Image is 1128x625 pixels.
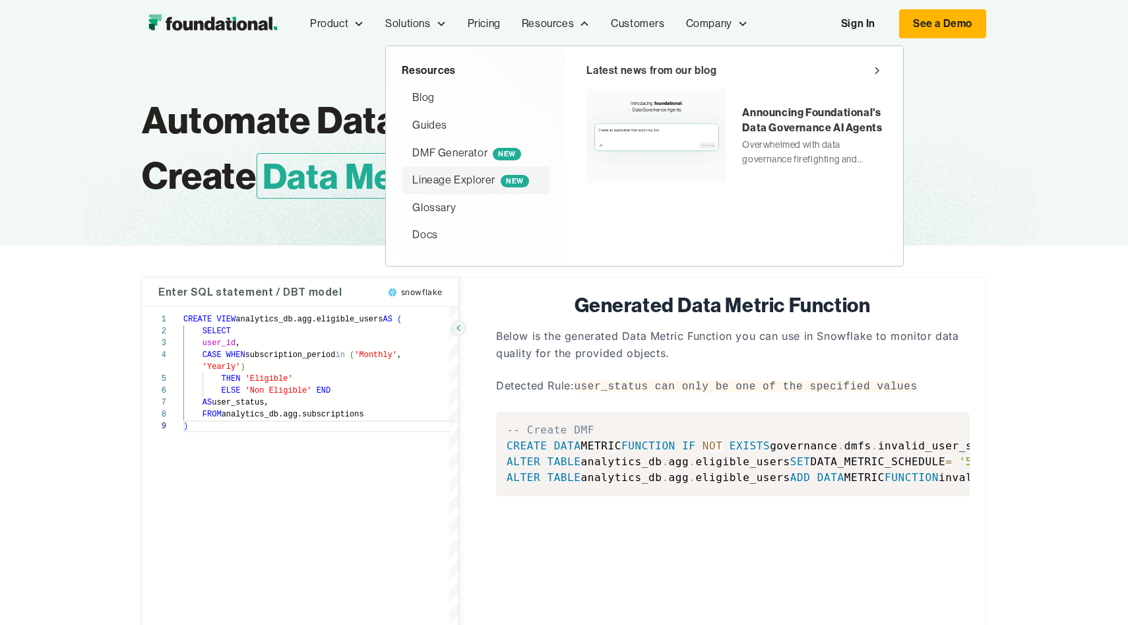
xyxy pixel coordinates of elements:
[335,350,344,360] span: in
[828,10,889,38] a: Sign In
[817,471,844,484] span: DATA
[621,440,675,452] span: FUNCTION
[222,410,364,419] span: analytics_db.agg.subscriptions
[554,440,581,452] span: DATA
[142,11,284,37] a: home
[600,2,675,46] a: Customers
[402,112,549,139] a: Guides
[703,440,723,452] span: NOT
[574,381,917,393] code: user_status can only be one of the specified values
[203,362,241,372] span: 'Yearly'
[402,84,549,112] a: Blog
[547,471,580,484] span: TABLE
[402,166,549,194] a: Lineage ExplorerNEW
[959,455,1026,468] span: '5 MINUTE'
[412,172,528,189] div: Lineage Explorer
[837,440,844,452] span: .
[742,105,882,135] div: Announcing Foundational's Data Governance AI Agents
[142,325,166,337] div: 2
[507,471,540,484] span: ALTER
[203,410,222,419] span: FROM
[730,440,770,452] span: EXISTS
[696,471,790,484] span: eligible_users
[402,139,549,167] a: DMF GeneratorNEW
[203,327,231,336] span: SELECT
[412,226,437,244] div: Docs
[142,397,166,409] div: 7
[203,339,235,348] span: user_id
[581,471,662,484] span: analytics_db
[686,15,732,32] div: Company
[811,455,946,468] span: DATA_METRIC_SCHEDULE
[183,315,212,324] span: CREATE
[158,288,342,296] h4: Enter SQL statement / DBT model
[945,455,952,468] span: =
[216,315,235,324] span: VIEW
[742,137,882,167] div: Overwhelmed with data governance firefighting and never-ending struggles with a long list of requ...
[203,398,212,407] span: AS
[507,424,594,436] span: -- Create DMF
[142,385,166,397] div: 6
[402,62,549,79] div: Resources
[412,117,447,134] div: Guides
[696,455,790,468] span: eligible_users
[899,9,986,38] a: See a Demo
[496,328,970,362] p: Below is the generated Data Metric Function you can use in Snowflake to monitor data quality for ...
[245,386,312,395] span: 'Non Eligible'
[402,194,549,222] a: Glossary
[581,440,621,452] span: METRIC
[891,472,1128,625] iframe: Chat Widget
[669,471,689,484] span: agg
[385,15,430,32] div: Solutions
[507,440,547,452] span: CREATE
[183,422,188,431] span: )
[689,455,695,468] span: .
[142,11,284,37] img: Foundational Logo
[245,350,336,360] span: subscription_period
[689,471,695,484] span: .
[142,420,166,432] div: 9
[402,221,549,249] a: Docs
[586,62,716,79] div: Latest news from our blog
[222,374,241,383] span: THEN
[350,350,354,360] span: (
[790,471,811,484] span: ADD
[257,153,623,199] span: Data Metric Functions
[682,440,695,452] span: IF
[662,471,668,484] span: .
[507,455,540,468] span: ALTER
[397,350,402,360] span: ,
[203,350,222,360] span: CASE
[142,373,166,385] div: 5
[388,287,443,298] span: snowflake
[586,62,882,79] a: Latest news from our blog
[397,315,402,324] span: (
[493,148,521,160] span: NEW
[142,349,166,361] div: 4
[451,320,466,336] button: Hide SQL query editor
[354,350,397,360] span: 'Monthly'
[412,145,521,162] div: DMF Generator
[310,15,348,32] div: Product
[586,89,882,182] a: Announcing Foundational's Data Governance AI AgentsOverwhelmed with data governance firefighting ...
[844,440,871,452] span: dmfs
[790,455,811,468] span: SET
[871,440,878,452] span: .
[662,455,668,468] span: .
[222,386,241,395] span: ELSE
[212,398,268,407] span: user_status,
[511,2,600,46] div: Resources
[317,386,331,395] span: END
[885,471,939,484] span: FUNCTION
[581,455,662,468] span: analytics_db
[142,409,166,420] div: 8
[878,440,1047,452] span: invalid_user_status_count
[844,471,885,484] span: METRIC
[412,89,434,106] div: Blog
[522,15,574,32] div: Resources
[375,2,456,46] div: Solutions
[770,440,837,452] span: governance
[385,46,904,267] nav: Resources
[226,350,245,360] span: WHEN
